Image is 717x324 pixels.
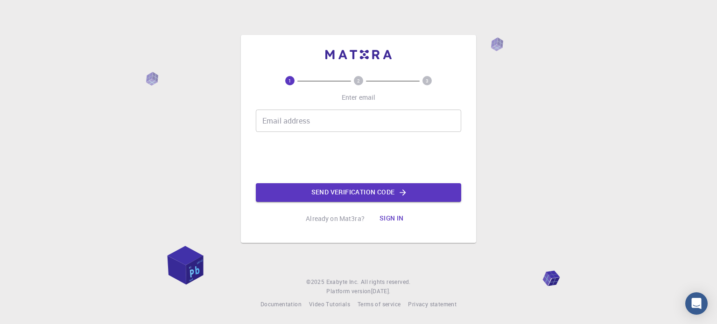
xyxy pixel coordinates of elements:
[306,214,365,223] p: Already on Mat3ra?
[260,300,302,308] span: Documentation
[685,292,708,315] div: Open Intercom Messenger
[256,183,461,202] button: Send verification code
[288,139,429,176] iframe: reCAPTCHA
[426,77,429,84] text: 3
[371,287,391,296] a: [DATE].
[260,300,302,309] a: Documentation
[288,77,291,84] text: 1
[358,300,401,309] a: Terms of service
[358,300,401,308] span: Terms of service
[372,209,411,228] button: Sign in
[326,287,371,296] span: Platform version
[361,277,411,287] span: All rights reserved.
[326,277,359,287] a: Exabyte Inc.
[371,287,391,295] span: [DATE] .
[357,77,360,84] text: 2
[306,277,326,287] span: © 2025
[408,300,457,309] a: Privacy statement
[326,278,359,285] span: Exabyte Inc.
[408,300,457,308] span: Privacy statement
[309,300,350,308] span: Video Tutorials
[309,300,350,309] a: Video Tutorials
[342,93,376,102] p: Enter email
